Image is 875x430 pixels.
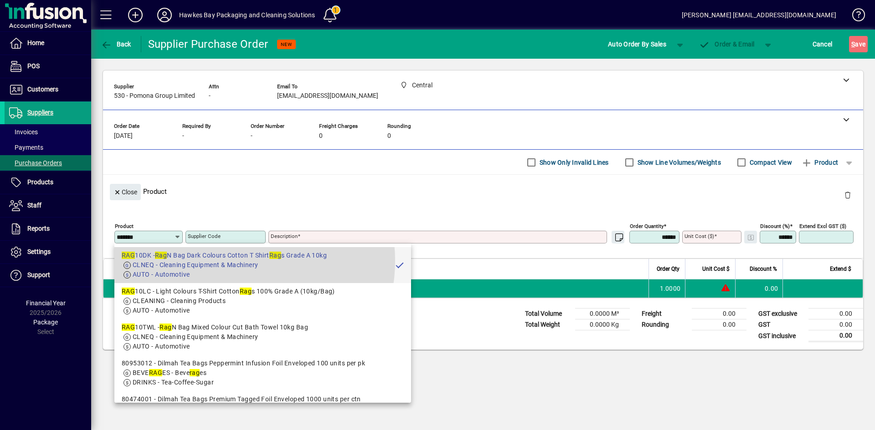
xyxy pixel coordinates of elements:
[148,37,268,51] div: Supplier Purchase Order
[682,8,836,22] div: [PERSON_NAME] [EMAIL_ADDRESS][DOMAIN_NAME]
[121,7,150,23] button: Add
[27,86,58,93] span: Customers
[271,233,298,239] mat-label: Description
[520,309,575,319] td: Total Volume
[114,92,195,100] span: 530 - Pomona Group Limited
[91,36,141,52] app-page-header-button: Back
[695,36,759,52] button: Order & Email
[845,2,864,31] a: Knowledge Base
[103,175,863,208] div: Product
[750,264,777,274] span: Discount %
[98,36,134,52] button: Back
[27,178,53,186] span: Products
[735,279,782,298] td: 0.00
[5,124,91,140] a: Invoices
[150,7,179,23] button: Profile
[27,202,41,209] span: Staff
[5,78,91,101] a: Customers
[630,223,664,229] mat-label: Order Quantity
[760,223,790,229] mat-label: Discount (%)
[221,264,249,274] span: Description
[26,299,66,307] span: Financial Year
[5,264,91,287] a: Support
[851,40,855,48] span: S
[808,319,863,330] td: 0.00
[115,223,134,229] mat-label: Product
[637,319,692,330] td: Rounding
[182,132,184,140] span: -
[636,158,721,167] label: Show Line Volumes/Weights
[9,144,43,151] span: Payments
[849,36,868,52] button: Save
[799,223,846,229] mat-label: Extend excl GST ($)
[754,319,808,330] td: GST
[851,37,865,51] span: ave
[748,158,792,167] label: Compact View
[27,225,50,232] span: Reports
[685,233,714,239] mat-label: Unit Cost ($)
[115,264,126,274] span: Item
[830,264,851,274] span: Extend $
[251,132,252,140] span: -
[699,40,755,48] span: Order & Email
[657,264,679,274] span: Order Qty
[692,319,746,330] td: 0.00
[27,271,50,278] span: Support
[387,132,391,140] span: 0
[754,309,808,319] td: GST exclusive
[9,159,62,167] span: Purchase Orders
[5,194,91,217] a: Staff
[5,171,91,194] a: Products
[520,319,575,330] td: Total Weight
[5,241,91,263] a: Settings
[9,128,38,136] span: Invoices
[754,330,808,342] td: GST inclusive
[575,319,630,330] td: 0.0000 Kg
[209,92,211,100] span: -
[5,155,91,171] a: Purchase Orders
[319,132,323,140] span: 0
[27,109,53,116] span: Suppliers
[141,264,175,274] span: Supplier Code
[5,55,91,78] a: POS
[608,37,666,51] span: Auto Order By Sales
[837,184,859,206] button: Delete
[110,184,141,200] button: Close
[114,132,133,140] span: [DATE]
[108,187,143,196] app-page-header-button: Close
[179,8,315,22] div: Hawkes Bay Packaging and Cleaning Solutions
[113,185,137,200] span: Close
[837,191,859,199] app-page-header-button: Delete
[5,32,91,55] a: Home
[575,309,630,319] td: 0.0000 M³
[538,158,609,167] label: Show Only Invalid Lines
[813,37,833,51] span: Cancel
[277,92,378,100] span: [EMAIL_ADDRESS][DOMAIN_NAME]
[808,309,863,319] td: 0.00
[808,330,863,342] td: 0.00
[5,140,91,155] a: Payments
[692,309,746,319] td: 0.00
[27,62,40,70] span: POS
[5,218,91,240] a: Reports
[33,319,58,326] span: Package
[637,309,692,319] td: Freight
[810,36,835,52] button: Cancel
[188,233,221,239] mat-label: Supplier Code
[702,264,730,274] span: Unit Cost $
[281,41,292,47] span: NEW
[101,40,131,48] span: Back
[649,279,685,298] td: 1.0000
[27,248,51,255] span: Settings
[27,39,44,46] span: Home
[603,36,671,52] button: Auto Order By Sales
